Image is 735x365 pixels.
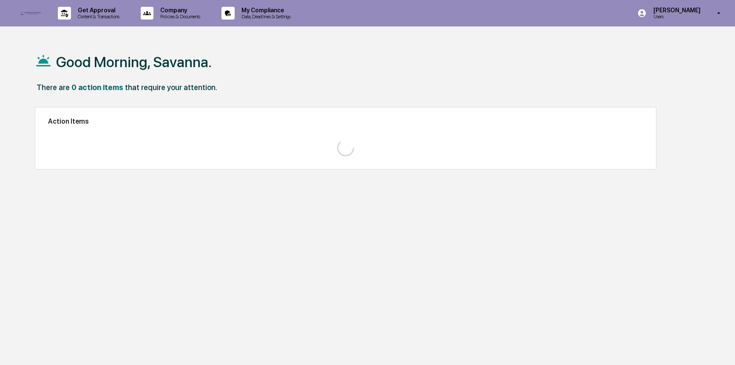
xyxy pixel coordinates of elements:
p: Policies & Documents [153,14,204,20]
div: that require your attention. [125,83,217,92]
img: logo [20,11,41,15]
p: Users [647,14,705,20]
h1: Good Morning, Savanna. [56,54,212,71]
p: Content & Transactions [71,14,124,20]
div: 0 action items [71,83,123,92]
p: Company [153,7,204,14]
p: Get Approval [71,7,124,14]
p: Data, Deadlines & Settings [235,14,295,20]
div: There are [37,83,70,92]
p: [PERSON_NAME] [647,7,705,14]
h2: Action Items [48,117,643,125]
p: My Compliance [235,7,295,14]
